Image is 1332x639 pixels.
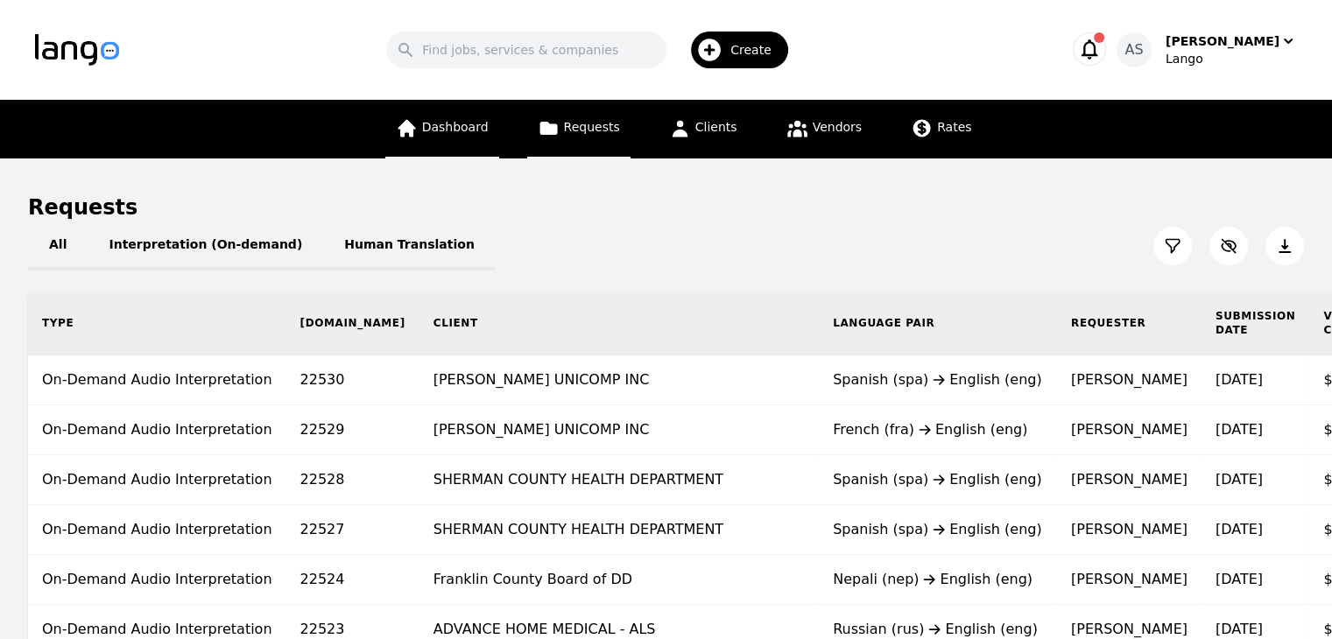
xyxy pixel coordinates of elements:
[937,120,971,134] span: Rates
[1057,355,1202,405] td: [PERSON_NAME]
[1153,227,1192,265] button: Filter
[28,291,286,355] th: Type
[419,455,819,505] td: SHERMAN COUNTY HEALTH DEPARTMENT
[1057,291,1202,355] th: Requester
[286,355,419,405] td: 22530
[776,100,872,158] a: Vendors
[1166,32,1279,50] div: [PERSON_NAME]
[286,505,419,555] td: 22527
[1057,555,1202,605] td: [PERSON_NAME]
[386,32,666,68] input: Find jobs, services & companies
[286,555,419,605] td: 22524
[419,505,819,555] td: SHERMAN COUNTY HEALTH DEPARTMENT
[1216,521,1263,537] time: [DATE]
[286,291,419,355] th: [DOMAIN_NAME]
[419,291,819,355] th: Client
[1202,291,1309,355] th: Submission Date
[286,405,419,455] td: 22529
[1216,471,1263,488] time: [DATE]
[28,555,286,605] td: On-Demand Audio Interpretation
[813,120,862,134] span: Vendors
[833,469,1043,490] div: Spanish (spa) English (eng)
[1166,50,1297,67] div: Lango
[28,455,286,505] td: On-Demand Audio Interpretation
[1057,505,1202,555] td: [PERSON_NAME]
[1216,371,1263,388] time: [DATE]
[695,120,737,134] span: Clients
[1265,227,1304,265] button: Export Jobs
[28,355,286,405] td: On-Demand Audio Interpretation
[833,369,1043,390] div: Spanish (spa) English (eng)
[900,100,982,158] a: Rates
[1216,621,1263,637] time: [DATE]
[385,100,499,158] a: Dashboard
[564,120,620,134] span: Requests
[1216,571,1263,587] time: [DATE]
[323,221,496,270] button: Human Translation
[28,193,137,221] h1: Requests
[28,221,88,270] button: All
[419,555,819,605] td: Franklin County Board of DD
[419,405,819,455] td: [PERSON_NAME] UNICOMP INC
[1124,39,1143,60] span: AS
[1057,455,1202,505] td: [PERSON_NAME]
[819,291,1057,355] th: Language Pair
[1057,405,1202,455] td: [PERSON_NAME]
[833,519,1043,540] div: Spanish (spa) English (eng)
[1216,421,1263,438] time: [DATE]
[1209,227,1248,265] button: Customize Column View
[833,569,1043,590] div: Nepali (nep) English (eng)
[35,34,119,66] img: Logo
[88,221,323,270] button: Interpretation (On-demand)
[833,419,1043,440] div: French (fra) English (eng)
[286,455,419,505] td: 22528
[28,405,286,455] td: On-Demand Audio Interpretation
[666,25,799,75] button: Create
[28,505,286,555] td: On-Demand Audio Interpretation
[659,100,748,158] a: Clients
[419,355,819,405] td: [PERSON_NAME] UNICOMP INC
[730,41,784,59] span: Create
[422,120,489,134] span: Dashboard
[527,100,631,158] a: Requests
[1117,32,1297,67] button: AS[PERSON_NAME]Lango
